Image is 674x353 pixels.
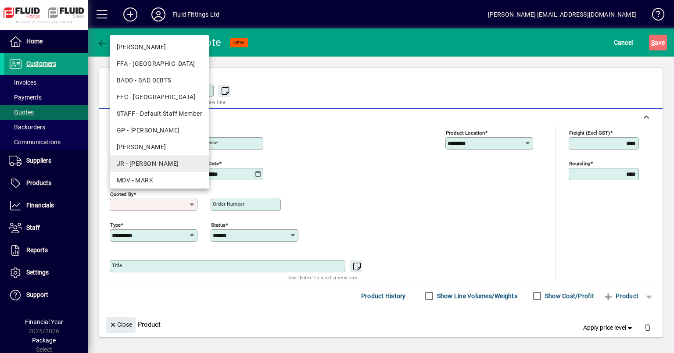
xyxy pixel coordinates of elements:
label: Show Line Volumes/Weights [435,292,517,300]
span: Staff [26,224,40,231]
span: Product History [361,289,406,303]
div: MDV - MARK [117,176,202,185]
a: Settings [4,262,88,284]
mat-label: Order number [213,201,244,207]
span: Package [32,337,56,344]
span: Invoices [9,79,36,86]
span: Suppliers [26,157,51,164]
div: [PERSON_NAME] [117,43,202,52]
a: Backorders [4,120,88,135]
div: FFA - [GEOGRAPHIC_DATA] [117,59,202,68]
a: Quotes [4,105,88,120]
app-page-header-button: Delete [637,323,658,331]
mat-hint: Use 'Enter' to start a new line [288,272,357,282]
mat-label: Title [112,262,122,268]
mat-option: GP - Grant Petersen [110,122,209,139]
span: Products [26,179,51,186]
div: BADD - BAD DEBTS [117,76,202,85]
a: Knowledge Base [645,2,663,30]
span: Reports [26,246,48,253]
div: JR - [PERSON_NAME] [117,159,202,168]
span: Financials [26,202,54,209]
div: [PERSON_NAME] [EMAIL_ADDRESS][DOMAIN_NAME] [488,7,637,21]
button: Apply price level [580,320,638,335]
button: Cancel [612,35,635,50]
mat-label: Rounding [569,160,590,166]
a: Staff [4,217,88,239]
button: Close [106,317,136,333]
span: Financial Year [25,318,63,325]
a: Support [4,284,88,306]
span: Backorders [9,124,45,131]
app-page-header-button: Back [88,35,136,50]
mat-label: Product location [446,129,485,135]
span: Quotes [9,109,34,116]
span: Payments [9,94,42,101]
div: GP - [PERSON_NAME] [117,126,202,135]
button: Delete [637,317,658,338]
span: S [651,39,655,46]
span: Support [26,291,48,298]
a: Reports [4,239,88,261]
span: Home [26,38,43,45]
button: Save [649,35,667,50]
button: Product History [358,288,409,304]
mat-option: FFA - Auckland [110,55,209,72]
mat-option: AG - ADAM [110,39,209,55]
span: ave [651,36,665,50]
span: Settings [26,269,49,276]
span: Back [97,39,126,46]
a: Invoices [4,75,88,90]
mat-option: JJ - JENI [110,139,209,155]
div: FFC - [GEOGRAPHIC_DATA] [117,93,202,102]
mat-option: STAFF - Default Staff Member [110,105,209,122]
mat-option: JR - John Rossouw [110,155,209,172]
span: Customers [26,60,56,67]
a: Suppliers [4,150,88,172]
button: Add [116,7,144,22]
mat-option: BADD - BAD DEBTS [110,72,209,89]
span: Product [603,289,638,303]
button: Back [95,35,129,50]
mat-label: Type [110,221,121,228]
mat-option: FFC - Christchurch [110,89,209,105]
button: Product [599,288,643,304]
a: Communications [4,135,88,150]
mat-option: MDV - MARK [110,172,209,189]
label: Show Cost/Profit [543,292,594,300]
div: Fluid Fittings Ltd [172,7,219,21]
mat-label: Freight (excl GST) [569,129,610,135]
a: Home [4,31,88,53]
a: Payments [4,90,88,105]
span: Cancel [614,36,633,50]
span: Close [109,317,132,332]
mat-label: Status [211,221,226,228]
a: Financials [4,195,88,217]
mat-label: Quoted by [110,191,133,197]
button: Profile [144,7,172,22]
span: Apply price level [583,323,634,332]
div: [PERSON_NAME] [117,143,202,152]
a: Products [4,172,88,194]
div: STAFF - Default Staff Member [117,109,202,118]
app-page-header-button: Close [104,320,138,328]
span: NEW [233,40,244,46]
div: Product [99,308,663,340]
span: Communications [9,139,61,146]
